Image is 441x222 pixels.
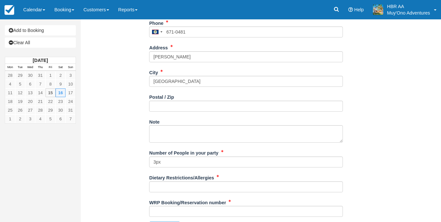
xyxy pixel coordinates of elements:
[56,106,66,115] a: 30
[15,71,25,80] a: 29
[354,7,364,12] span: Help
[56,71,66,80] a: 2
[149,18,163,27] label: Phone
[15,64,25,71] th: Tue
[46,97,56,106] a: 22
[66,71,76,80] a: 3
[35,106,45,115] a: 28
[149,172,214,181] label: Dietary Restrictions/Allergies
[33,58,48,63] strong: [DATE]
[56,115,66,123] a: 6
[35,88,45,97] a: 14
[149,92,174,101] label: Postal / Zip
[66,64,76,71] th: Sun
[15,88,25,97] a: 12
[348,7,353,12] i: Help
[35,64,45,71] th: Thu
[35,97,45,106] a: 21
[387,3,430,10] p: HBR AA
[15,115,25,123] a: 2
[373,5,383,15] img: A20
[149,42,168,51] label: Address
[149,197,226,206] label: WRP Booking/Reservation number
[66,97,76,106] a: 24
[15,80,25,88] a: 5
[5,25,76,35] a: Add to Booking
[46,80,56,88] a: 8
[46,64,56,71] th: Fri
[56,88,66,97] a: 16
[149,67,158,76] label: City
[5,64,15,71] th: Mon
[25,64,35,71] th: Wed
[5,71,15,80] a: 28
[5,115,15,123] a: 1
[35,80,45,88] a: 7
[5,80,15,88] a: 4
[5,88,15,97] a: 11
[66,80,76,88] a: 10
[25,71,35,80] a: 30
[25,115,35,123] a: 3
[5,5,14,15] img: checkfront-main-nav-mini-logo.png
[56,97,66,106] a: 23
[46,115,56,123] a: 5
[15,97,25,106] a: 19
[15,106,25,115] a: 26
[35,71,45,80] a: 31
[46,88,56,97] a: 15
[35,115,45,123] a: 4
[5,106,15,115] a: 25
[56,80,66,88] a: 9
[149,147,218,156] label: Number of People in your party
[66,115,76,123] a: 7
[66,106,76,115] a: 31
[46,71,56,80] a: 1
[5,97,15,106] a: 18
[5,37,76,48] a: Clear All
[56,64,66,71] th: Sat
[149,27,164,37] div: Belize: +501
[46,106,56,115] a: 29
[25,97,35,106] a: 20
[25,106,35,115] a: 27
[66,88,76,97] a: 17
[25,80,35,88] a: 6
[25,88,35,97] a: 13
[387,10,430,16] p: Muy'Ono Adventures
[149,116,159,126] label: Note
